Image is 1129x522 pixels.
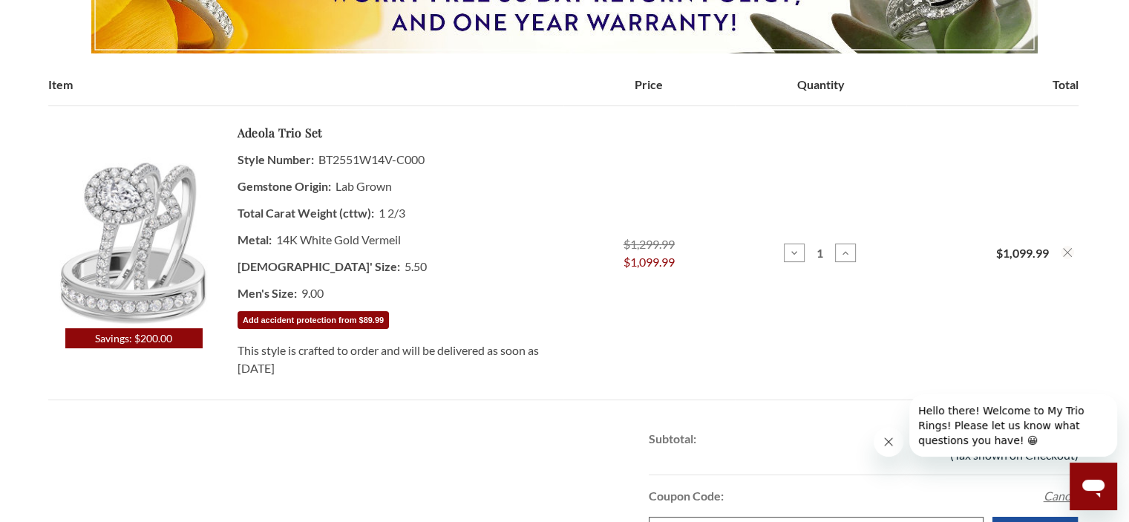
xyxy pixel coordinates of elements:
dt: Total Carat Weight (cttw): [238,200,374,226]
dt: Men's Size: [238,280,297,307]
strong: Subtotal: [649,431,696,446]
span: $1,299.99 [624,237,675,251]
th: Total [906,76,1078,106]
dd: Lab Grown [238,173,546,200]
span: This style is crafted to order and will be delivered as soon as [DATE] [238,341,539,377]
span: $1,099.99 [624,253,675,271]
strong: $1,099.99 [996,246,1049,260]
strong: Coupon Code: [649,489,724,503]
button: Remove Adeola 1 2/3 ct tw. Lab Grown Diamond Pear Solitaire Trio Set 14K White Gold Vermeil from ... [1061,246,1074,259]
a: Adeola Trio Set [238,124,323,142]
span: Savings: $200.00 [65,328,203,348]
dd: BT2551W14V-C000 [238,146,546,173]
iframe: Button to launch messaging window [1070,463,1117,510]
dd: 1 2/3 [238,200,546,226]
button: Cancel [1043,487,1078,505]
iframe: Message from company [909,394,1117,457]
a: Savings: $200.00 [48,157,220,348]
dt: Style Number: [238,146,314,173]
iframe: Close message [874,427,903,457]
dd: 14K White Gold Vermeil [238,226,546,253]
th: Item [48,76,563,106]
dd: 9.00 [238,280,546,307]
th: Price [563,76,735,106]
dt: [DEMOGRAPHIC_DATA]' Size: [238,253,400,280]
img: Photo of Adeola 1 2/3 ct tw. Lab Grown Diamond Pear Solitaire Trio Set 14K White [BT2551W-C000] [48,157,219,328]
dt: Metal: [238,226,272,253]
dt: Gemstone Origin: [238,173,331,200]
th: Quantity [735,76,906,106]
input: Adeola 1 2/3 ct tw. Lab Grown Diamond Pear Solitaire Trio Set 14K White Gold Vermeil [807,246,833,260]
